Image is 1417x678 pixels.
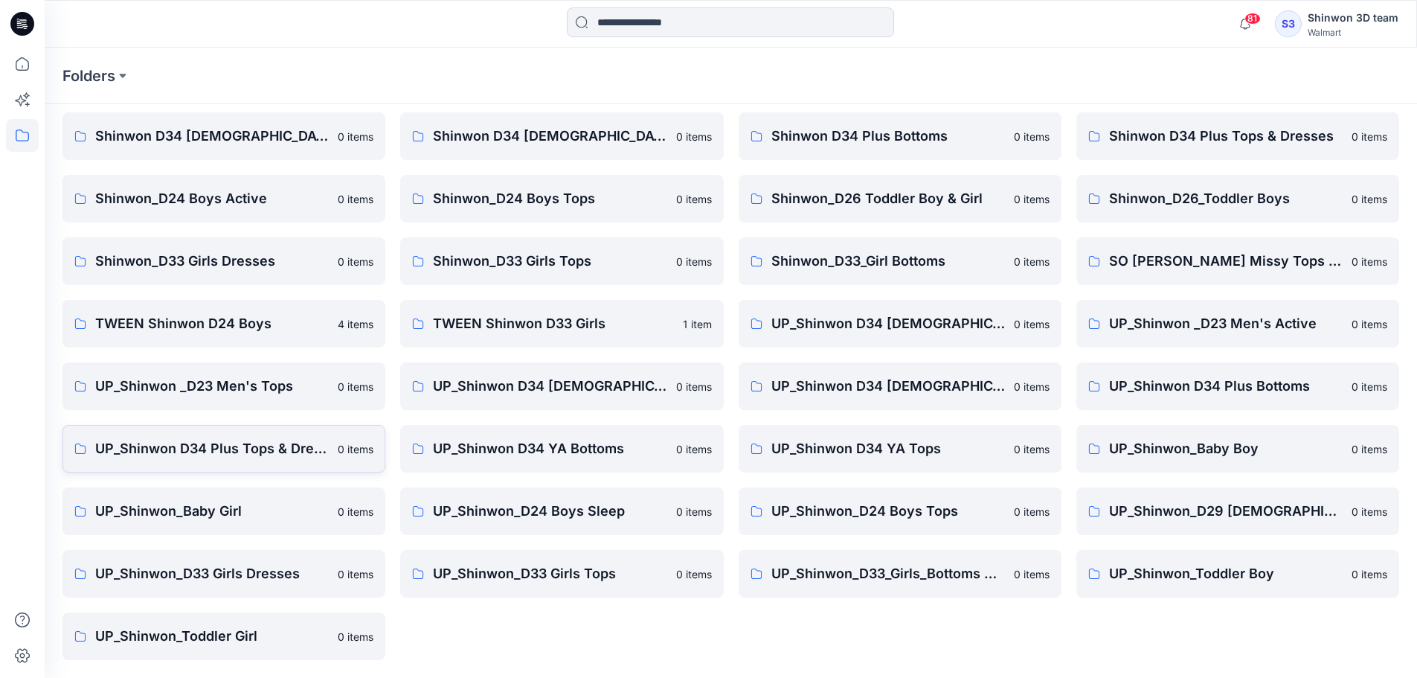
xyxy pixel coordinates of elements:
a: Shinwon_D26_Toddler Boys0 items [1076,175,1399,223]
p: UP_Shinwon D34 Plus Tops & Dresses [95,438,329,459]
a: UP_Shinwon_D33_Girls_Bottoms & Active0 items [739,550,1061,598]
p: 0 items [1014,191,1050,207]
p: UP_Shinwon D34 YA Tops [771,438,1005,459]
a: Shinwon_D24 Boys Tops0 items [400,175,723,223]
a: UP_Shinwon D34 YA Bottoms0 items [400,425,723,473]
span: 81 [1244,13,1261,25]
a: Shinwon D34 [DEMOGRAPHIC_DATA] Dresses0 items [400,112,723,160]
a: UP_Shinwon_Baby Girl0 items [62,487,385,535]
p: 0 items [676,441,712,457]
a: UP_Shinwon D34 Plus Tops & Dresses0 items [62,425,385,473]
p: 0 items [338,629,373,645]
p: Shinwon_D33 Girls Tops [433,251,666,272]
p: 0 items [338,254,373,269]
p: UP_Shinwon _D23 Men's Active [1109,313,1343,334]
p: Shinwon_D24 Boys Tops [433,188,666,209]
a: Folders [62,65,115,86]
a: Shinwon D34 Plus Tops & Dresses0 items [1076,112,1399,160]
p: Shinwon_D24 Boys Active [95,188,329,209]
p: 0 items [1014,129,1050,144]
p: Shinwon D34 [DEMOGRAPHIC_DATA] Bottoms [95,126,329,147]
p: UP_Shinwon_D29 [DEMOGRAPHIC_DATA] Sleep [1109,501,1343,522]
p: 0 items [676,379,712,394]
p: UP_Shinwon_D24 Boys Sleep [433,501,666,522]
p: Shinwon_D26 Toddler Boy & Girl [771,188,1005,209]
p: 0 items [1352,316,1387,332]
a: Shinwon D34 Plus Bottoms0 items [739,112,1061,160]
p: UP_Shinwon D34 YA Bottoms [433,438,666,459]
p: 0 items [1352,504,1387,519]
p: 0 items [676,504,712,519]
p: UP_Shinwon D34 Plus Bottoms [1109,376,1343,397]
p: 0 items [1352,191,1387,207]
p: 0 items [338,191,373,207]
a: SO [PERSON_NAME] Missy Tops Bottom Dress0 items [1076,237,1399,285]
p: UP_Shinwon D34 [DEMOGRAPHIC_DATA] Knit Tops [771,313,1005,334]
p: UP_Shinwon _D23 Men's Tops [95,376,329,397]
p: 0 items [1014,316,1050,332]
p: UP_Shinwon_D33 Girls Dresses [95,563,329,584]
p: 0 items [1014,504,1050,519]
a: UP_Shinwon D34 [DEMOGRAPHIC_DATA] Dresses0 items [739,362,1061,410]
p: 0 items [1014,566,1050,582]
div: Shinwon 3D team [1308,9,1398,27]
p: 1 item [683,316,712,332]
p: UP_Shinwon_D24 Boys Tops [771,501,1005,522]
a: Shinwon_D33 Girls Tops0 items [400,237,723,285]
div: S3 [1275,10,1302,37]
a: UP_Shinwon _D23 Men's Tops0 items [62,362,385,410]
a: UP_Shinwon D34 Plus Bottoms0 items [1076,362,1399,410]
a: UP_Shinwon_D33 Girls Tops0 items [400,550,723,598]
p: UP_Shinwon_Baby Girl [95,501,329,522]
p: 0 items [1352,441,1387,457]
a: UP_Shinwon_D24 Boys Sleep0 items [400,487,723,535]
p: UP_Shinwon D34 [DEMOGRAPHIC_DATA] Bottoms [433,376,666,397]
p: TWEEN Shinwon D33 Girls [433,313,673,334]
a: Shinwon_D24 Boys Active0 items [62,175,385,223]
div: Walmart [1308,27,1398,38]
p: Shinwon_D33_Girl Bottoms [771,251,1005,272]
a: TWEEN Shinwon D24 Boys4 items [62,300,385,348]
p: Shinwon D34 Plus Tops & Dresses [1109,126,1343,147]
p: SO [PERSON_NAME] Missy Tops Bottom Dress [1109,251,1343,272]
p: 0 items [338,379,373,394]
a: TWEEN Shinwon D33 Girls1 item [400,300,723,348]
p: 4 items [338,316,373,332]
p: 0 items [1014,379,1050,394]
p: 0 items [1352,379,1387,394]
p: TWEEN Shinwon D24 Boys [95,313,329,334]
p: UP_Shinwon D34 [DEMOGRAPHIC_DATA] Dresses [771,376,1005,397]
a: Shinwon_D33_Girl Bottoms0 items [739,237,1061,285]
p: UP_Shinwon_Baby Boy [1109,438,1343,459]
p: 0 items [1352,254,1387,269]
p: 0 items [1014,254,1050,269]
a: UP_Shinwon D34 YA Tops0 items [739,425,1061,473]
a: UP_Shinwon_D29 [DEMOGRAPHIC_DATA] Sleep0 items [1076,487,1399,535]
a: Shinwon_D26 Toddler Boy & Girl0 items [739,175,1061,223]
p: 0 items [676,129,712,144]
a: UP_Shinwon _D23 Men's Active0 items [1076,300,1399,348]
p: 0 items [676,254,712,269]
p: 0 items [338,566,373,582]
a: UP_Shinwon_D33 Girls Dresses0 items [62,550,385,598]
a: UP_Shinwon_Toddler Boy0 items [1076,550,1399,598]
p: UP_Shinwon_Toddler Girl [95,626,329,647]
p: Shinwon D34 [DEMOGRAPHIC_DATA] Dresses [433,126,666,147]
p: UP_Shinwon_D33 Girls Tops [433,563,666,584]
a: UP_Shinwon D34 [DEMOGRAPHIC_DATA] Bottoms0 items [400,362,723,410]
p: 0 items [676,191,712,207]
p: UP_Shinwon_D33_Girls_Bottoms & Active [771,563,1005,584]
a: UP_Shinwon_D24 Boys Tops0 items [739,487,1061,535]
p: 0 items [1352,566,1387,582]
p: 0 items [338,129,373,144]
a: Shinwon D34 [DEMOGRAPHIC_DATA] Bottoms0 items [62,112,385,160]
p: Shinwon_D26_Toddler Boys [1109,188,1343,209]
p: Shinwon D34 Plus Bottoms [771,126,1005,147]
a: UP_Shinwon D34 [DEMOGRAPHIC_DATA] Knit Tops0 items [739,300,1061,348]
p: 0 items [676,566,712,582]
p: Shinwon_D33 Girls Dresses [95,251,329,272]
a: UP_Shinwon_Toddler Girl0 items [62,613,385,660]
p: UP_Shinwon_Toddler Boy [1109,563,1343,584]
p: 0 items [1352,129,1387,144]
